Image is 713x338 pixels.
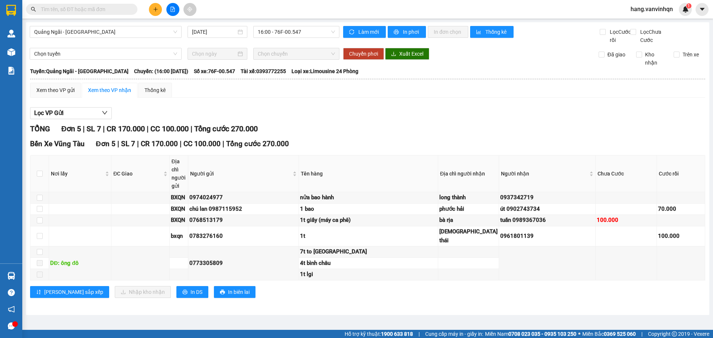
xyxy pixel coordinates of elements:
[300,232,437,241] div: 1t
[87,124,101,133] span: SL 7
[476,29,482,35] span: bar-chart
[51,170,104,178] span: Nơi lấy
[96,140,115,148] span: Đơn 5
[7,272,15,280] img: warehouse-icon
[30,68,128,74] b: Tuyến: Quảng Ngãi - [GEOGRAPHIC_DATA]
[440,170,497,178] div: Địa chỉ người nhận
[220,289,225,295] span: printer
[672,331,677,337] span: copyright
[686,3,691,9] sup: 1
[187,7,192,12] span: aim
[500,216,594,225] div: tuấn 0989367036
[425,330,483,338] span: Cung cấp máy in - giấy in:
[171,216,187,225] div: BXQN
[439,227,498,245] div: [DEMOGRAPHIC_DATA] thái
[687,3,690,9] span: 1
[6,5,16,16] img: logo-vxr
[31,7,36,12] span: search
[642,50,668,67] span: Kho nhận
[194,67,235,75] span: Số xe: 76F-00.547
[419,330,420,338] span: |
[34,26,177,37] span: Quảng Ngãi - Vũng Tàu
[470,26,514,38] button: bar-chartThống kê
[641,330,642,338] span: |
[637,28,675,44] span: Lọc Chưa Cước
[189,259,298,268] div: 0773305809
[88,86,131,94] div: Xem theo VP nhận
[343,48,384,60] button: Chuyển phơi
[44,288,103,296] span: [PERSON_NAME] sắp xếp
[222,140,224,148] span: |
[500,193,594,202] div: 0937342719
[345,330,413,338] span: Hỗ trợ kỹ thuật:
[36,86,75,94] div: Xem theo VP gửi
[582,330,636,338] span: Miền Bắc
[189,216,298,225] div: 0768513179
[113,170,162,178] span: ĐC Giao
[7,67,15,75] img: solution-icon
[117,140,119,148] span: |
[171,232,187,241] div: bxqn
[176,286,208,298] button: printerIn DS
[501,170,588,178] span: Người nhận
[166,3,179,16] button: file-add
[149,3,162,16] button: plus
[194,124,258,133] span: Tổng cước 270.000
[171,205,187,214] div: BXQN
[8,306,15,313] span: notification
[596,155,657,192] th: Chưa Cước
[439,216,498,225] div: bà rịa
[147,124,149,133] span: |
[137,140,139,148] span: |
[696,3,709,16] button: caret-down
[172,157,186,190] div: Địa chỉ người gửi
[150,124,189,133] span: CC 100.000
[680,50,702,59] span: Trên xe
[189,205,298,214] div: chú lan 0987115952
[300,205,437,214] div: 1 bao
[485,28,508,36] span: Thống kê
[189,232,298,241] div: 0783276160
[300,216,437,225] div: 1t giấy (máy ca phê)
[343,26,386,38] button: syncLàm mới
[300,193,437,202] div: nửa bao hành
[170,7,175,12] span: file-add
[103,124,105,133] span: |
[41,5,128,13] input: Tìm tên, số ĐT hoặc mã đơn
[578,332,580,335] span: ⚪️
[61,124,81,133] span: Đơn 5
[388,26,426,38] button: printerIn phơi
[300,270,437,279] div: 1t lgi
[7,30,15,37] img: warehouse-icon
[258,48,335,59] span: Chọn chuyến
[226,140,289,148] span: Tổng cước 270.000
[30,286,109,298] button: sort-ascending[PERSON_NAME] sắp xếp
[500,232,594,241] div: 0961801139
[107,124,145,133] span: CR 170.000
[182,289,188,295] span: printer
[183,3,196,16] button: aim
[141,140,178,148] span: CR 170.000
[189,193,298,202] div: 0974024977
[192,28,236,36] input: 15/08/2025
[394,29,400,35] span: printer
[7,48,15,56] img: warehouse-icon
[183,140,221,148] span: CC 100.000
[358,28,380,36] span: Làm mới
[381,331,413,337] strong: 1900 633 818
[153,7,158,12] span: plus
[657,155,705,192] th: Cước rồi
[300,247,437,256] div: 7t to [GEOGRAPHIC_DATA]
[30,107,112,119] button: Lọc VP Gửi
[597,216,655,225] div: 100.000
[625,4,679,14] span: hang.vanvinhqn
[115,286,171,298] button: downloadNhập kho nhận
[192,50,236,58] input: Chọn ngày
[191,124,192,133] span: |
[485,330,576,338] span: Miền Nam
[439,193,498,202] div: long thành
[190,170,292,178] span: Người gửi
[144,86,166,94] div: Thống kê
[399,50,423,58] span: Xuất Excel
[8,322,15,329] span: message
